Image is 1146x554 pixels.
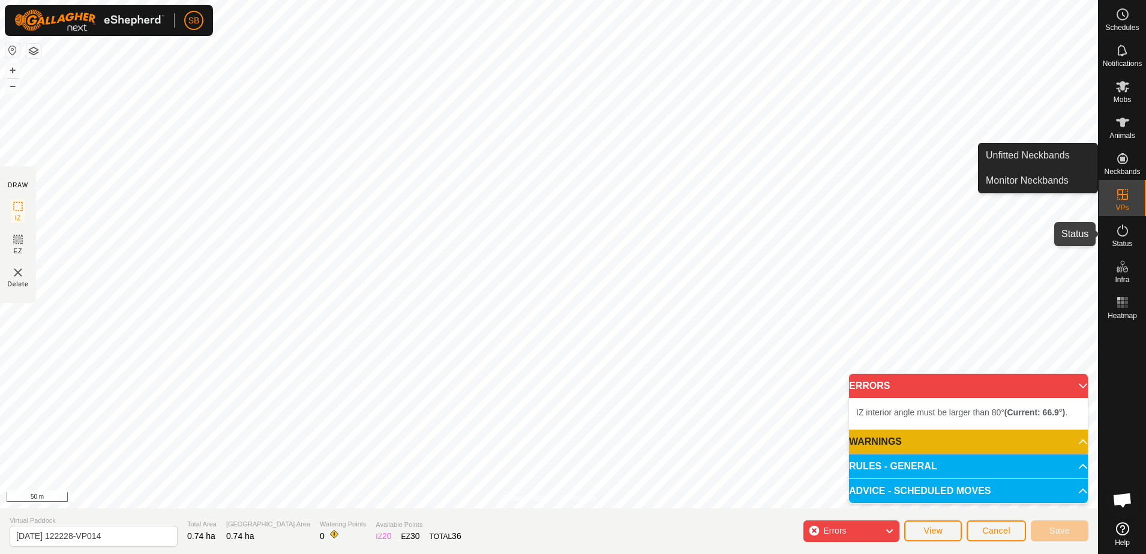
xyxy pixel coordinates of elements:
[849,462,937,471] span: RULES - GENERAL
[1031,520,1088,541] button: Save
[226,531,254,541] span: 0.74 ha
[1099,517,1146,551] a: Help
[1115,539,1130,546] span: Help
[8,280,29,289] span: Delete
[1049,526,1070,535] span: Save
[823,526,846,535] span: Errors
[376,520,461,530] span: Available Points
[1105,482,1141,518] a: Open chat
[986,173,1069,188] span: Monitor Neckbands
[502,493,547,504] a: Privacy Policy
[849,381,890,391] span: ERRORS
[1114,96,1131,103] span: Mobs
[14,247,23,256] span: EZ
[849,430,1088,454] p-accordion-header: WARNINGS
[26,44,41,58] button: Map Layers
[226,519,310,529] span: [GEOGRAPHIC_DATA] Area
[1109,132,1135,139] span: Animals
[923,526,943,535] span: View
[1115,276,1129,283] span: Infra
[376,530,391,543] div: IZ
[430,530,461,543] div: TOTAL
[1112,240,1132,247] span: Status
[14,10,164,31] img: Gallagher Logo
[15,214,22,223] span: IZ
[849,486,991,496] span: ADVICE - SCHEDULED MOVES
[10,516,178,526] span: Virtual Paddock
[849,479,1088,503] p-accordion-header: ADVICE - SCHEDULED MOVES
[979,169,1097,193] a: Monitor Neckbands
[188,14,200,27] span: SB
[849,374,1088,398] p-accordion-header: ERRORS
[401,530,420,543] div: EZ
[904,520,962,541] button: View
[452,531,461,541] span: 36
[320,519,366,529] span: Watering Points
[1004,408,1065,417] b: (Current: 66.9°)
[5,79,20,93] button: –
[967,520,1026,541] button: Cancel
[986,148,1070,163] span: Unfitted Neckbands
[849,437,902,447] span: WARNINGS
[5,63,20,77] button: +
[320,531,325,541] span: 0
[982,526,1010,535] span: Cancel
[187,519,217,529] span: Total Area
[1115,204,1129,211] span: VPs
[187,531,215,541] span: 0.74 ha
[1103,60,1142,67] span: Notifications
[561,493,596,504] a: Contact Us
[410,531,420,541] span: 30
[382,531,392,541] span: 20
[1105,24,1139,31] span: Schedules
[5,43,20,58] button: Reset Map
[1108,312,1137,319] span: Heatmap
[849,454,1088,478] p-accordion-header: RULES - GENERAL
[856,408,1067,417] span: IZ interior angle must be larger than 80° .
[11,265,25,280] img: VP
[8,181,28,190] div: DRAW
[849,398,1088,429] p-accordion-content: ERRORS
[1104,168,1140,175] span: Neckbands
[979,143,1097,167] a: Unfitted Neckbands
